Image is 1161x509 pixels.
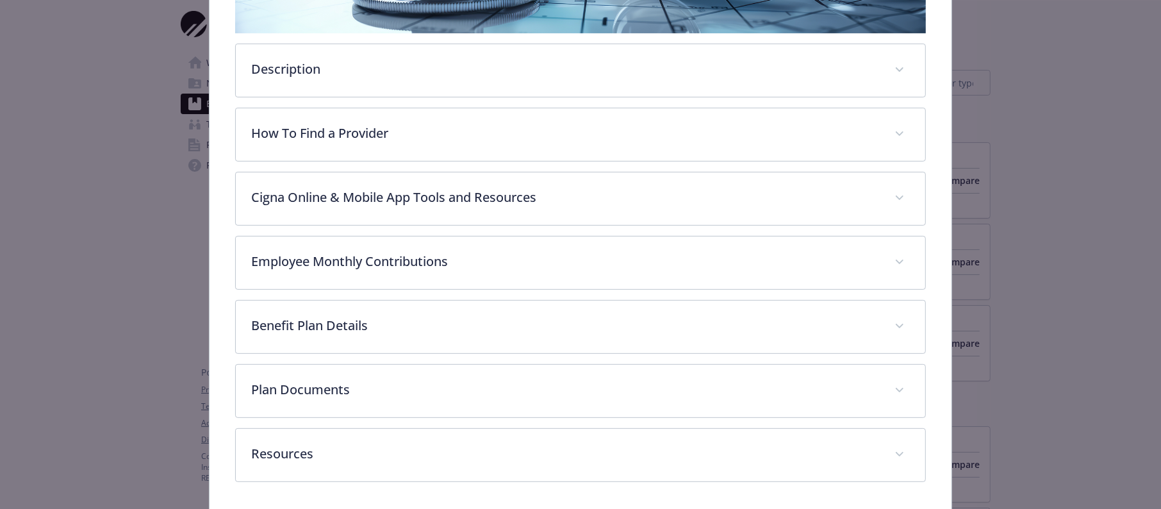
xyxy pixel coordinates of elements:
[236,237,925,289] div: Employee Monthly Contributions
[251,188,879,207] p: Cigna Online & Mobile App Tools and Resources
[236,108,925,161] div: How To Find a Provider
[236,365,925,417] div: Plan Documents
[236,44,925,97] div: Description
[251,60,879,79] p: Description
[236,172,925,225] div: Cigna Online & Mobile App Tools and Resources
[251,124,879,143] p: How To Find a Provider
[251,316,879,335] p: Benefit Plan Details
[251,444,879,463] p: Resources
[251,252,879,271] p: Employee Monthly Contributions
[236,429,925,481] div: Resources
[251,380,879,399] p: Plan Documents
[236,301,925,353] div: Benefit Plan Details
